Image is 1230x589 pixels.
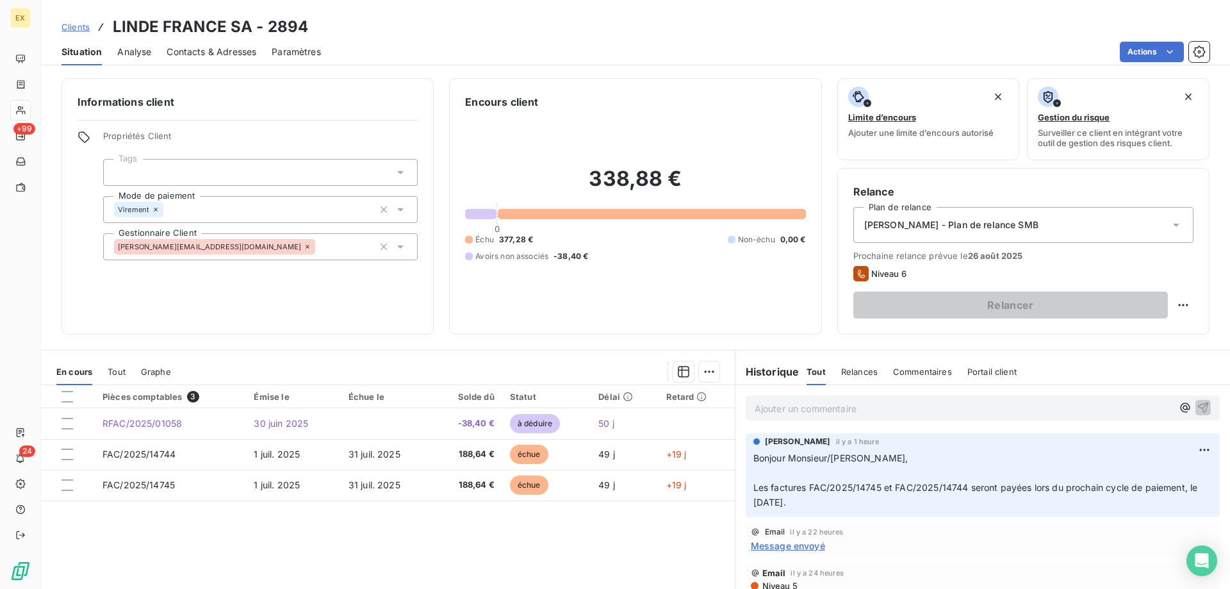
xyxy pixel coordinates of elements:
div: Délai [598,392,650,402]
span: Limite d’encours [848,112,916,122]
span: 377,28 € [499,234,533,245]
span: Contacts & Adresses [167,46,256,58]
span: [PERSON_NAME] [765,436,831,447]
span: Paramètres [272,46,321,58]
span: Gestion du risque [1038,112,1110,122]
span: Commentaires [893,367,952,377]
h6: Encours client [465,94,538,110]
div: EX [10,8,31,28]
h6: Relance [853,184,1193,199]
span: Les factures FAC/2025/14745 et FAC/2025/14744 seront payées lors du prochain cycle de paiement, l... [753,482,1201,508]
span: à déduire [510,414,560,433]
input: Ajouter une valeur [315,241,325,253]
span: Ajouter une limite d’encours autorisé [848,128,994,138]
span: Prochaine relance prévue le [853,251,1193,261]
span: +19 j [666,449,687,460]
span: Email [762,568,786,578]
span: 0,00 € [780,234,806,245]
span: 3 [187,391,199,402]
span: il y a 24 heures [791,569,843,577]
span: 49 j [598,449,615,460]
span: Clients [61,22,90,32]
span: 31 juil. 2025 [348,449,400,460]
span: Tout [108,367,126,377]
div: Émise le [254,392,332,402]
button: Relancer [853,292,1168,319]
span: Non-échu [738,234,775,245]
span: [PERSON_NAME][EMAIL_ADDRESS][DOMAIN_NAME] [118,243,301,251]
h2: 338,88 € [465,166,805,204]
span: [PERSON_NAME] - Plan de relance SMB [864,219,1038,231]
span: Échu [475,234,494,245]
span: Portail client [967,367,1017,377]
span: 1 juil. 2025 [254,479,300,490]
h6: Historique [735,364,799,379]
span: Situation [61,46,102,58]
span: Relances [841,367,878,377]
span: 31 juil. 2025 [348,479,400,490]
h6: Informations client [78,94,418,110]
span: 0 [495,224,500,234]
span: 1 juil. 2025 [254,449,300,460]
div: Échue le [348,392,424,402]
input: Ajouter une valeur [114,167,124,178]
div: Statut [510,392,584,402]
div: Solde dû [439,392,495,402]
span: FAC/2025/14745 [102,479,175,490]
span: 26 août 2025 [968,251,1023,261]
span: 30 juin 2025 [254,418,308,429]
span: 188,64 € [439,479,495,492]
span: Bonjour Monsieur/[PERSON_NAME], [753,452,908,463]
span: 188,64 € [439,448,495,461]
span: Message envoyé [751,539,825,552]
span: FAC/2025/14744 [102,449,176,460]
span: Tout [807,367,826,377]
img: Logo LeanPay [10,561,31,581]
span: -38,40 € [439,417,495,430]
span: il y a 1 heure [836,438,879,445]
span: 49 j [598,479,615,490]
div: Retard [666,392,727,402]
span: +19 j [666,479,687,490]
span: Niveau 6 [871,269,906,279]
span: +99 [13,123,35,135]
span: Surveiller ce client en intégrant votre outil de gestion des risques client. [1038,128,1199,148]
span: RFAC/2025/01058 [102,418,182,429]
span: Propriétés Client [103,131,418,149]
span: 50 j [598,418,614,429]
span: échue [510,476,548,495]
h3: LINDE FRANCE SA - 2894 [113,15,308,38]
span: Analyse [117,46,151,58]
span: -38,40 € [553,251,588,262]
span: Avoirs non associés [475,251,548,262]
span: échue [510,445,548,464]
div: Open Intercom Messenger [1186,545,1217,576]
span: En cours [56,367,92,377]
button: Limite d’encoursAjouter une limite d’encours autorisé [837,78,1020,160]
a: Clients [61,21,90,33]
span: Virement [118,206,149,213]
span: 24 [19,445,35,457]
span: il y a 22 heures [790,528,842,536]
button: Actions [1120,42,1184,62]
div: Pièces comptables [102,391,239,402]
span: Email [765,528,785,536]
button: Gestion du risqueSurveiller ce client en intégrant votre outil de gestion des risques client. [1027,78,1209,160]
a: +99 [10,126,30,146]
span: Graphe [141,367,171,377]
input: Ajouter une valeur [163,204,174,215]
